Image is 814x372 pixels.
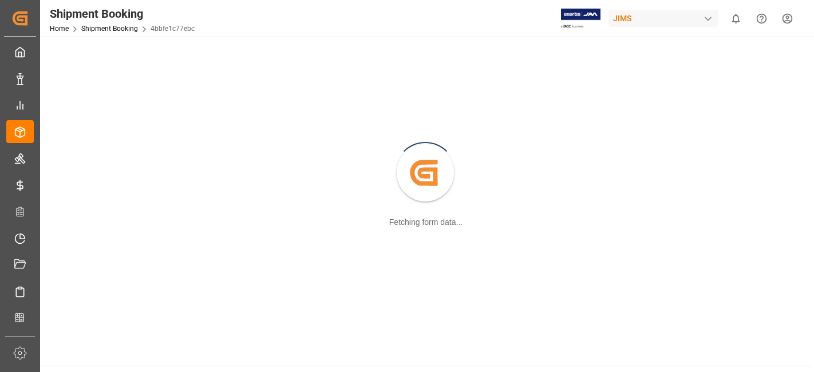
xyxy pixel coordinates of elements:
button: show 0 new notifications [723,6,749,31]
img: Exertis%20JAM%20-%20Email%20Logo.jpg_1722504956.jpg [561,9,600,29]
a: Shipment Booking [81,25,138,33]
div: Fetching form data... [389,216,463,228]
div: Shipment Booking [50,5,195,22]
div: JIMS [608,10,718,27]
button: Help Center [749,6,775,31]
button: JIMS [608,7,723,29]
a: Home [50,25,69,33]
